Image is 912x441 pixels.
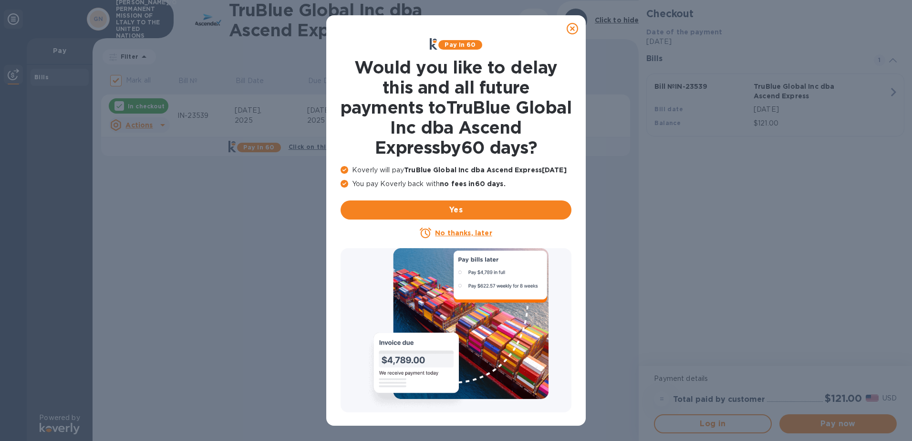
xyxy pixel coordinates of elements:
b: Pay in 60 [445,41,476,48]
b: no fees in 60 days . [440,180,505,188]
p: You pay Koverly back with [341,179,571,189]
b: TruBlue Global Inc dba Ascend Express [DATE] [404,166,567,174]
p: Koverly will pay [341,165,571,175]
button: Yes [341,200,571,220]
u: No thanks, later [435,229,492,237]
h1: Would you like to delay this and all future payments to TruBlue Global Inc dba Ascend Express by ... [341,57,571,157]
span: Yes [348,204,564,216]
